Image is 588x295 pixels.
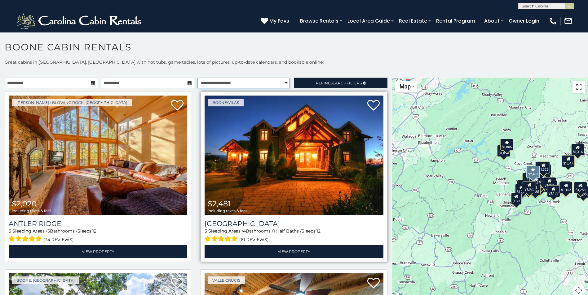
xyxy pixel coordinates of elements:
[367,99,380,112] a: Add to favorites
[481,15,503,26] a: About
[9,96,187,215] a: Antler Ridge $2,020 including taxes & fees
[549,17,557,25] img: phone-regular-white.png
[535,162,548,173] div: $1,265
[396,15,430,26] a: Real Estate
[205,228,383,244] div: Sleeping Areas / Bathrooms / Sleeps:
[12,99,132,106] a: [PERSON_NAME] / Blowing Rock, [GEOGRAPHIC_DATA]
[559,182,573,194] div: $1,152
[537,174,550,186] div: $1,071
[9,228,11,234] span: 5
[205,96,383,215] a: Wilderness Lodge $2,481 including taxes & fees
[171,277,183,290] a: Add to favorites
[344,15,393,26] a: Local Area Guide
[506,15,542,26] a: Owner Login
[522,182,535,194] div: $1,199
[47,228,50,234] span: 5
[522,173,535,185] div: $2,758
[9,245,187,258] a: View Property
[205,220,383,228] h3: Wilderness Lodge
[12,209,51,213] span: including taxes & fees
[273,228,302,234] span: 1 Half Baths /
[547,185,560,197] div: $1,177
[205,96,383,215] img: Wilderness Lodge
[15,12,144,30] img: White-1-2.png
[9,96,187,215] img: Antler Ridge
[208,209,247,213] span: including taxes & fees
[400,83,411,90] span: Map
[574,182,587,194] div: $1,253
[543,177,556,189] div: $1,091
[564,17,573,25] img: mail-regular-white.png
[261,17,291,25] a: My Favs
[537,161,550,173] div: $1,325
[294,78,387,88] a: RefineSearchFilters
[171,99,183,112] a: Add to favorites
[43,236,74,244] span: (34 reviews)
[560,181,571,193] div: $768
[517,180,530,192] div: $1,915
[205,245,383,258] a: View Property
[573,81,585,93] button: Toggle fullscreen view
[511,193,521,205] div: $973
[297,15,342,26] a: Browse Rentals
[395,81,417,92] button: Change map style
[316,228,321,234] span: 12
[433,15,478,26] a: Rental Program
[205,228,207,234] span: 5
[523,181,536,193] div: $1,025
[9,228,187,244] div: Sleeping Areas / Bathrooms / Sleeps:
[12,199,37,208] span: $2,020
[205,220,383,228] a: [GEOGRAPHIC_DATA]
[208,276,245,284] a: Valle Crucis
[316,81,362,85] span: Refine Filters
[243,228,246,234] span: 4
[9,220,187,228] a: Antler Ridge
[530,184,541,195] div: $985
[12,276,79,284] a: Boone, [GEOGRAPHIC_DATA]
[208,99,244,106] a: Boone/Vilas
[208,199,231,208] span: $2,481
[526,166,540,178] div: $2,481
[571,144,584,156] div: $1,316
[239,236,269,244] span: (61 reviews)
[500,139,513,151] div: $1,806
[515,184,528,195] div: $1,367
[497,145,510,157] div: $1,014
[92,228,96,234] span: 12
[367,277,380,290] a: Add to favorites
[562,155,575,167] div: $1,047
[330,81,347,85] span: Search
[269,17,289,25] span: My Favs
